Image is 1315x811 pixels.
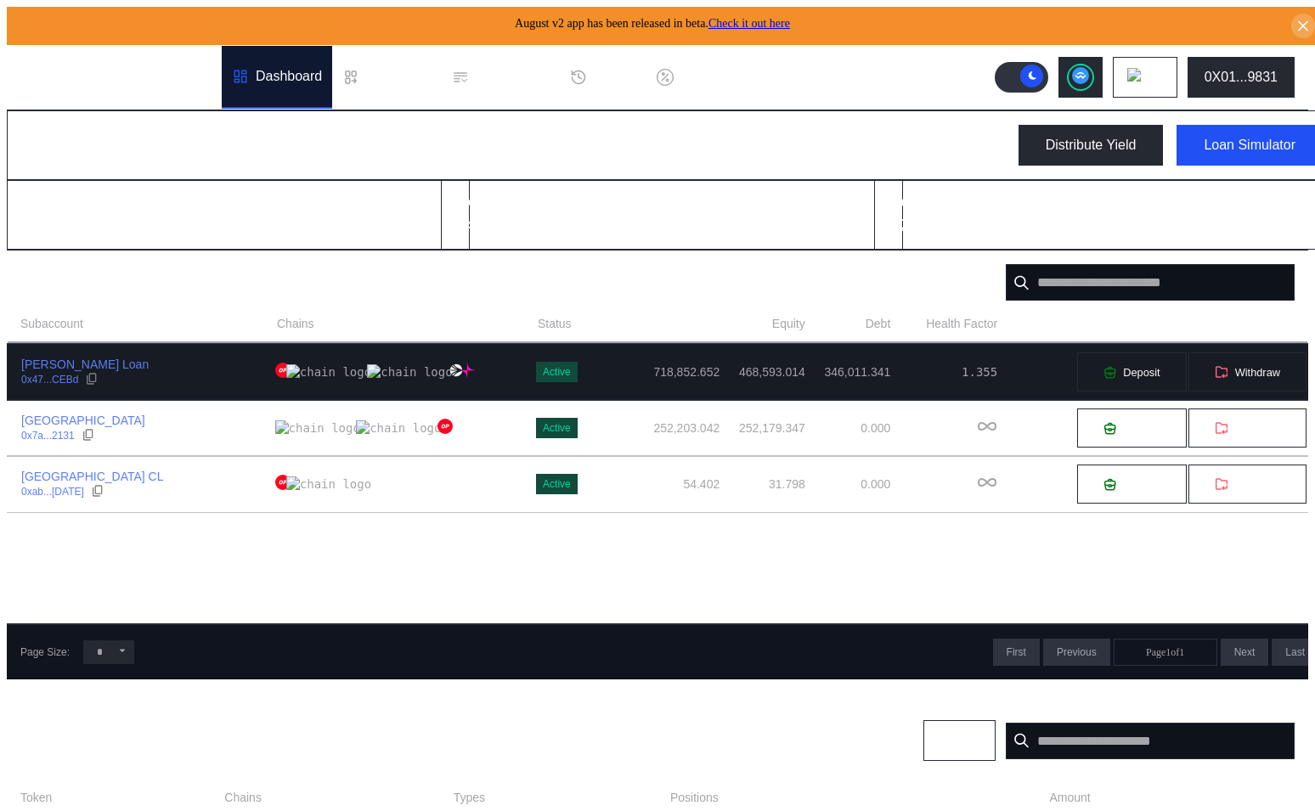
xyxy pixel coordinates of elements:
span: Types [454,789,485,807]
div: History [594,70,636,85]
button: Deposit [1076,352,1187,392]
span: Status [538,315,572,333]
div: USD [1008,215,1044,235]
span: Withdraw [1235,422,1280,435]
div: Positions [20,731,89,751]
img: chain logo [356,420,441,436]
div: Active [543,366,571,378]
span: Next [1234,646,1256,658]
button: Deposit [1076,408,1187,448]
span: Debt [866,315,891,333]
div: Permissions [476,70,550,85]
span: August v2 app has been released in beta. [515,17,790,30]
span: First [1007,646,1026,658]
button: Previous [1043,639,1110,666]
div: Active [543,478,571,490]
td: 1.355 [891,344,998,400]
img: chain logo [275,420,360,436]
span: Deposit [1123,478,1160,491]
button: First [993,639,1040,666]
td: 718,852.652 [591,344,720,400]
span: Chain [938,735,964,746]
span: Deposit [1123,366,1160,379]
td: 252,179.347 [720,400,806,456]
div: [GEOGRAPHIC_DATA] CL [21,469,164,484]
span: Token [20,789,52,807]
button: Withdraw [1188,408,1307,448]
span: Withdraw [1235,478,1280,491]
div: 0X01...9831 [1205,70,1278,85]
span: Equity [772,315,805,333]
img: chain logo [437,419,453,434]
td: 346,011.341 [806,344,892,400]
span: Subaccount [20,315,83,333]
span: Chains [277,315,314,333]
span: Account Balance [630,315,720,333]
a: Loan Book [332,46,442,109]
h2: Total Balance [21,194,109,210]
div: USD [140,215,176,235]
span: Previous [1057,646,1097,658]
div: [GEOGRAPHIC_DATA] [21,413,145,428]
img: chain logo [286,476,371,492]
button: chain logo [1113,57,1177,98]
td: 0.000 [806,400,892,456]
div: Page Size: [20,646,70,658]
img: chain logo [460,363,475,378]
div: Active [543,422,571,434]
div: 0x47...CEBd [21,374,78,386]
div: [PERSON_NAME] Loan [21,357,149,372]
button: Withdraw [1188,464,1307,504]
img: chain logo [449,363,464,378]
span: Chains [224,789,262,807]
span: Health Factor [926,315,997,333]
a: Discount Factors [646,46,793,109]
img: chain logo [275,475,291,490]
td: 252,203.042 [591,400,720,456]
div: My Dashboard [21,130,178,161]
div: Dashboard [256,69,322,84]
h2: Total Debt [455,194,521,210]
img: chain logo [275,363,291,378]
div: Distribute Yield [1046,138,1137,153]
span: Deposit [1123,422,1160,435]
div: Discount Factors [680,70,782,85]
a: Permissions [442,46,560,109]
td: 468,593.014 [720,344,806,400]
span: Positions [670,789,719,807]
div: Loan Book [366,70,432,85]
a: History [560,46,646,109]
button: Withdraw [1188,352,1307,392]
button: 0X01...9831 [1188,57,1295,98]
div: 971,110.095 [21,215,133,235]
td: 31.798 [720,456,806,512]
img: chain logo [286,364,371,380]
span: Amount [1049,789,1090,807]
button: Next [1221,639,1269,666]
td: 54.402 [591,456,720,512]
img: chain logo [1127,68,1146,87]
div: Subaccounts [20,273,119,292]
button: Deposit [1076,464,1187,504]
span: Page 1 of 1 [1146,646,1184,659]
button: Chain [923,720,996,761]
div: 346,011.341 [455,215,567,235]
div: USD [574,215,610,235]
span: USD Value [1237,789,1295,807]
img: chain logo [367,364,452,380]
td: 0.000 [806,456,892,512]
h2: Total Equity [889,194,965,210]
span: Withdraw [1235,366,1280,379]
a: Check it out here [708,17,790,30]
a: Dashboard [222,46,332,109]
div: 720,804.158 [889,215,1001,235]
div: 0xab...[DATE] [21,486,84,498]
span: Last [1285,646,1305,658]
div: Loan Simulator [1204,138,1295,153]
button: Distribute Yield [1019,125,1164,166]
div: 0x7a...2131 [21,430,75,442]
